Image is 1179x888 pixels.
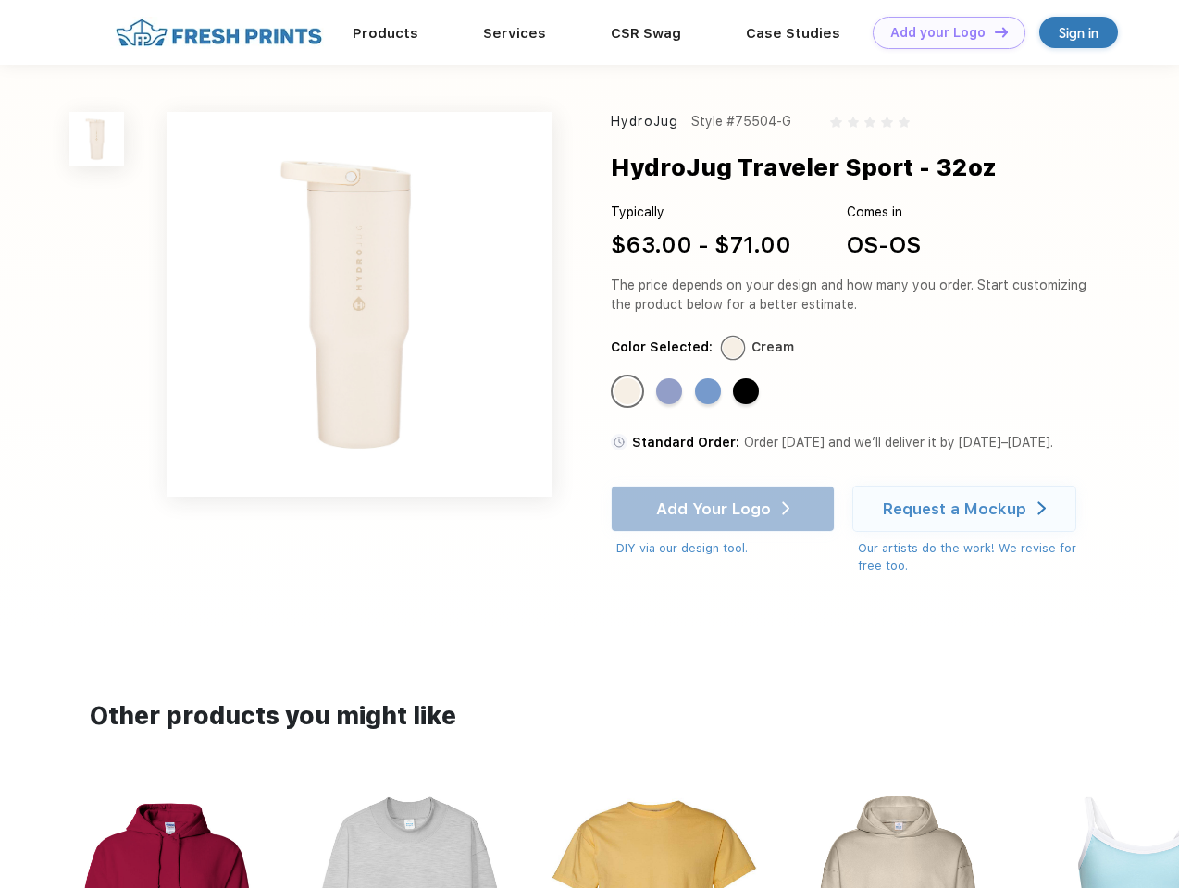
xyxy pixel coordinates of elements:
[632,435,739,450] span: Standard Order:
[1039,17,1118,48] a: Sign in
[830,117,841,128] img: gray_star.svg
[611,203,791,222] div: Typically
[611,228,791,262] div: $63.00 - $71.00
[167,112,552,497] img: func=resize&h=640
[744,435,1053,450] span: Order [DATE] and we’ll deliver it by [DATE]–[DATE].
[847,228,921,262] div: OS-OS
[864,117,875,128] img: gray_star.svg
[611,112,678,131] div: HydroJug
[90,698,1088,734] div: Other products you might like
[695,378,721,404] div: Light Blue
[69,112,124,166] img: func=resize&h=100
[848,117,859,128] img: gray_star.svg
[751,338,794,357] div: Cream
[353,25,418,42] a: Products
[858,539,1094,575] div: Our artists do the work! We revise for free too.
[611,150,997,185] div: HydroJug Traveler Sport - 32oz
[691,112,791,131] div: Style #75504-G
[881,117,892,128] img: gray_star.svg
[616,539,835,558] div: DIY via our design tool.
[899,117,910,128] img: gray_star.svg
[656,378,682,404] div: Peri
[1037,501,1046,515] img: white arrow
[110,17,328,49] img: fo%20logo%202.webp
[883,499,1026,518] div: Request a Mockup
[611,276,1094,314] div: The price depends on your design and how many you order. Start customizing the product below for ...
[847,203,921,222] div: Comes in
[614,378,640,404] div: Cream
[611,338,713,357] div: Color Selected:
[1059,22,1098,43] div: Sign in
[733,378,759,404] div: Black
[890,25,986,41] div: Add your Logo
[995,27,1008,37] img: DT
[611,434,627,450] img: standard order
